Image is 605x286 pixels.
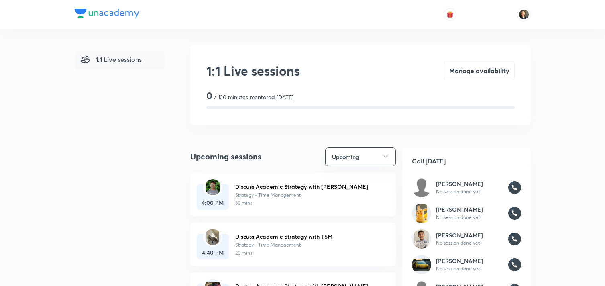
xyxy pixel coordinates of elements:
p: 30 mins [235,200,383,207]
img: 67f4228429fe4a568bdf8026f2101899.png [206,179,219,195]
img: call [508,233,521,245]
img: call [508,258,521,271]
img: d4ce53ef3ebe462182ffc5e70a3d187a.jpg [414,229,429,249]
h6: Discuss Academic Strategy with [PERSON_NAME] [235,182,383,191]
img: default.png [412,178,431,197]
h6: 4:40 PM [197,248,229,257]
h6: No session done yet [436,265,503,272]
iframe: Help widget launcher [534,255,596,277]
h5: Call [DATE] [402,147,531,175]
a: Company Logo [75,9,139,20]
h6: [PERSON_NAME] [436,231,503,239]
h2: 1:1 Live sessions [206,61,300,80]
h6: [PERSON_NAME] [436,180,503,188]
img: ff487e69c01a444e88384433a62cacf2.jpg [416,204,427,223]
p: Strategy • Time Management [235,192,383,199]
h6: No session done yet [436,214,503,221]
h3: 0 [206,90,212,102]
h4: Upcoming sessions [190,151,261,163]
button: Manage availability [444,61,515,80]
button: avatar [444,8,456,21]
img: 61c02c4be13140748ef7675813599753.jpg [412,259,431,271]
img: NARENDER JEET [517,8,531,21]
img: 04b958643deb4e14937a2bbc89e680e1.jpg [206,229,220,245]
h6: [PERSON_NAME] [436,205,503,214]
p: 20 mins [235,249,383,257]
h6: [PERSON_NAME] [436,257,503,265]
h6: Discuss Academic Strategy with TSM [235,232,383,241]
img: call [508,207,521,220]
img: call [508,181,521,194]
span: 1:1 Live sessions [81,55,142,64]
h6: No session done yet [436,188,503,195]
a: 1:1 Live sessions [75,51,165,70]
img: Company Logo [75,9,139,18]
p: Strategy • Time Management [235,241,383,249]
img: avatar [446,11,454,18]
p: / 120 minutes mentored [DATE] [214,93,293,101]
h6: 4:00 PM [197,198,229,207]
button: Upcoming [325,147,396,166]
h6: No session done yet [436,239,503,247]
